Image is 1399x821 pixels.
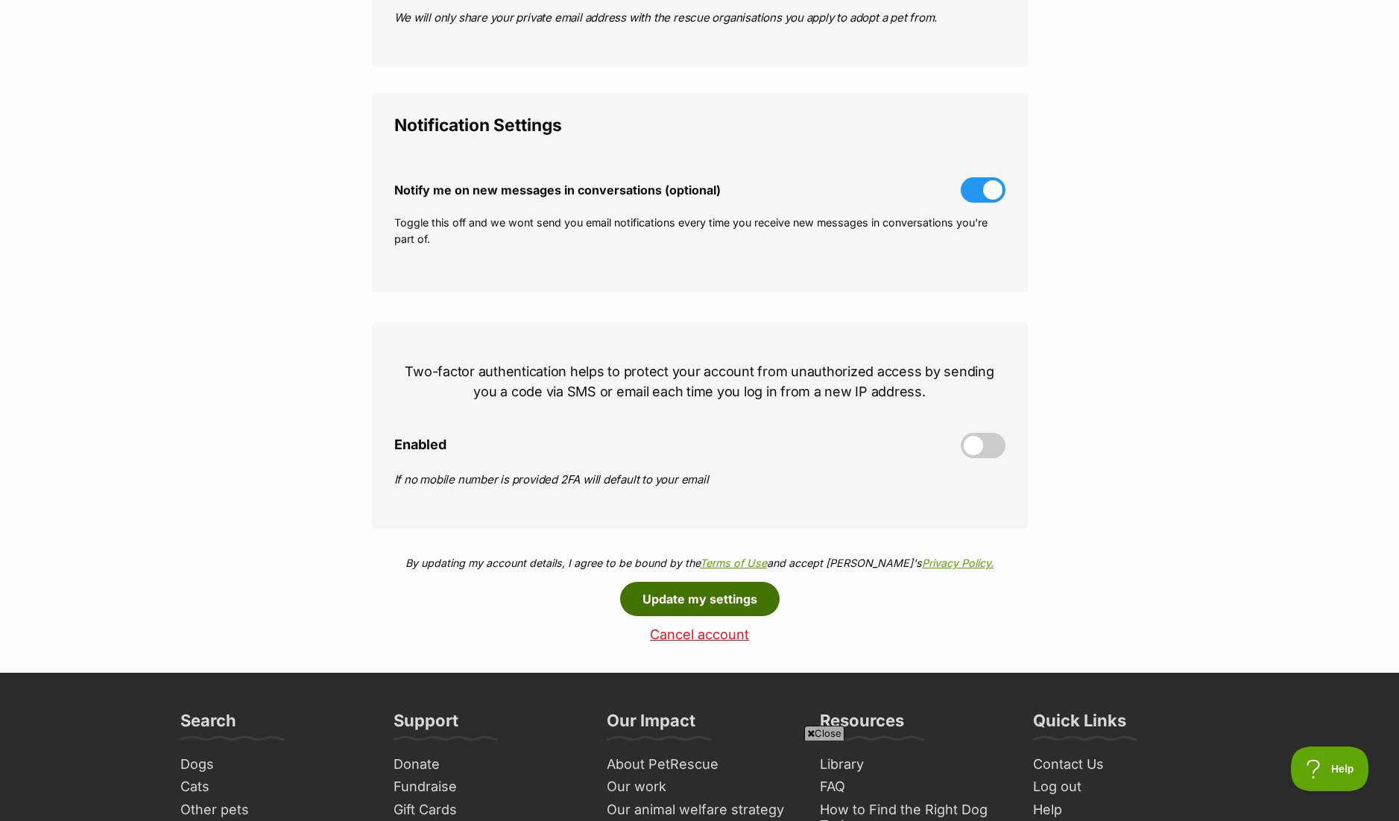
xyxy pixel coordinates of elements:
legend: Notification Settings [394,115,1005,135]
p: Toggle this off and we wont send you email notifications every time you receive new messages in c... [394,215,1005,247]
fieldset: Notification Settings [372,93,1028,292]
button: Update my settings [620,582,780,616]
span: Enabled [394,437,446,453]
h3: Resources [820,710,904,740]
a: Contact Us [1027,753,1225,776]
span: Notify me on new messages in conversations (optional) [394,183,721,197]
p: Two-factor authentication helps to protect your account from unauthorized access by sending you a... [394,361,1005,402]
a: Log out [1027,776,1225,799]
a: Privacy Policy. [922,557,994,569]
p: By updating my account details, I agree to be bound by the and accept [PERSON_NAME]'s [372,555,1028,571]
a: Cats [174,776,373,799]
span: Close [804,726,844,741]
p: We will only share your private email address with the rescue organisations you apply to adopt a ... [394,10,1005,27]
a: Terms of Use [700,557,767,569]
iframe: Advertisement [338,746,1061,814]
p: If no mobile number is provided 2FA will default to your email [394,472,1005,489]
h3: Our Impact [607,710,695,740]
a: Cancel account [372,627,1028,643]
iframe: Help Scout Beacon - Open [1291,746,1369,791]
h3: Support [394,710,458,740]
h3: Search [180,710,236,740]
h3: Quick Links [1033,710,1126,740]
a: Dogs [174,753,373,776]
